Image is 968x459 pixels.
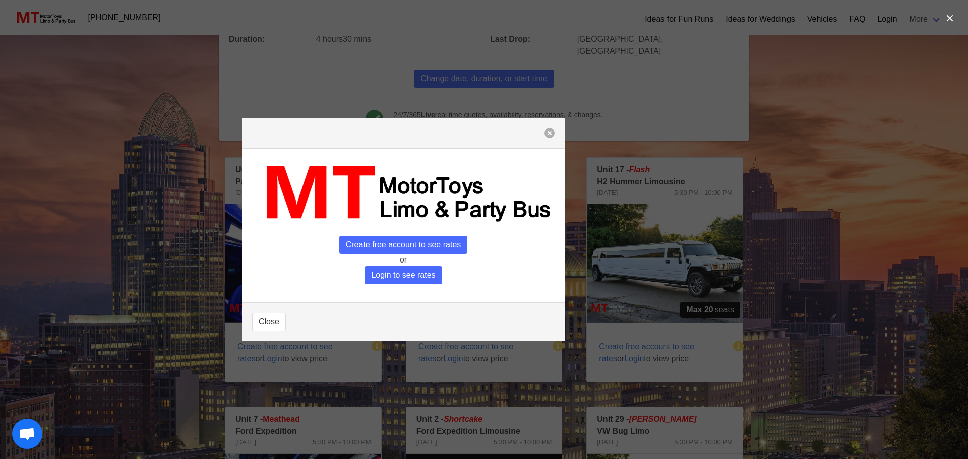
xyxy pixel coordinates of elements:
button: Close [252,313,286,331]
p: or [252,254,555,266]
span: Close [259,316,279,328]
span: Login to see rates [365,266,442,284]
div: Open chat [12,419,42,449]
span: Create free account to see rates [339,236,468,254]
img: MT_logo_name.png [252,159,555,228]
